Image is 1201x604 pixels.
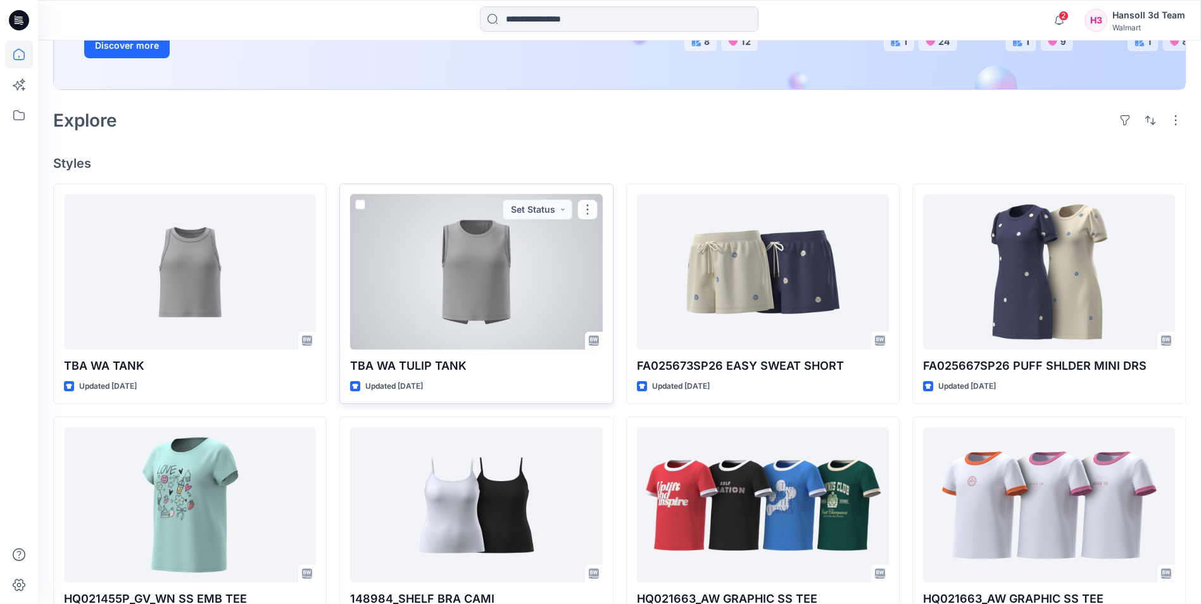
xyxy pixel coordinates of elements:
[1112,8,1185,23] div: Hansoll 3d Team
[923,194,1175,349] a: FA025667SP26 PUFF SHLDER MINI DRS
[79,380,137,393] p: Updated [DATE]
[64,357,316,375] p: TBA WA TANK
[64,427,316,582] a: HQ021455P_GV_WN SS EMB TEE
[64,194,316,349] a: TBA WA TANK
[652,380,710,393] p: Updated [DATE]
[637,427,889,582] a: HQ021663_AW GRAPHIC SS TEE
[84,33,170,58] button: Discover more
[1112,23,1185,32] div: Walmart
[365,380,423,393] p: Updated [DATE]
[923,357,1175,375] p: FA025667SP26 PUFF SHLDER MINI DRS
[1085,9,1107,32] div: H3
[923,427,1175,582] a: HQ021663_AW GRAPHIC SS TEE
[350,194,602,349] a: TBA WA TULIP TANK
[1059,11,1069,21] span: 2
[637,194,889,349] a: FA025673SP26 EASY SWEAT SHORT
[350,357,602,375] p: TBA WA TULIP TANK
[84,33,369,58] a: Discover more
[637,357,889,375] p: FA025673SP26 EASY SWEAT SHORT
[350,427,602,582] a: 148984_SHELF BRA CAMI
[938,380,996,393] p: Updated [DATE]
[53,156,1186,171] h4: Styles
[53,110,117,130] h2: Explore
